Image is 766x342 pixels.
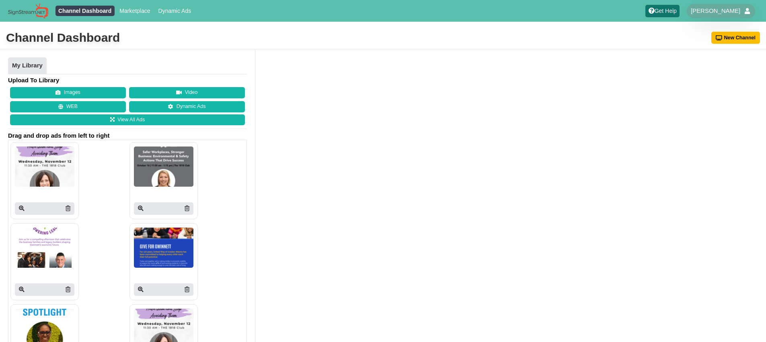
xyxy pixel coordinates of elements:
[10,114,245,126] a: View All Ads
[129,101,245,112] a: Dynamic Ads
[117,6,153,16] a: Marketplace
[6,30,120,46] div: Channel Dashboard
[10,101,126,112] button: WEB
[8,3,48,19] img: Sign Stream.NET
[134,228,193,268] img: P250x250 image processing20250919 1639111 1n4kxa7
[645,5,680,17] a: Get Help
[129,87,245,98] button: Video
[15,228,74,268] img: P250x250 image processing20250923 1793698 1nhp3bk
[8,76,247,84] h4: Upload To Library
[15,147,74,187] img: P250x250 image processing20250926 1793698 vzm747
[8,132,247,140] span: Drag and drop ads from left to right
[155,6,194,16] a: Dynamic Ads
[691,7,740,15] span: [PERSON_NAME]
[711,32,760,44] button: New Channel
[134,147,193,187] img: P250x250 image processing20250926 1793698 27oshh
[55,6,115,16] a: Channel Dashboard
[8,57,47,74] a: My Library
[10,87,126,98] button: Images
